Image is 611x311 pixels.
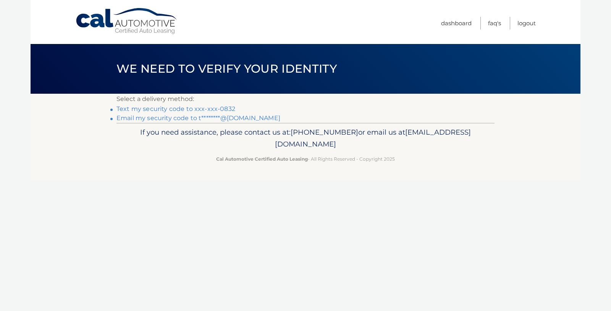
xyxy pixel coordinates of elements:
[116,105,235,112] a: Text my security code to xxx-xxx-0832
[75,8,178,35] a: Cal Automotive
[488,17,501,29] a: FAQ's
[116,62,337,76] span: We need to verify your identity
[216,156,308,162] strong: Cal Automotive Certified Auto Leasing
[517,17,536,29] a: Logout
[121,155,490,163] p: - All Rights Reserved - Copyright 2025
[116,114,280,122] a: Email my security code to t********@[DOMAIN_NAME]
[441,17,472,29] a: Dashboard
[116,94,495,104] p: Select a delivery method:
[291,128,358,137] span: [PHONE_NUMBER]
[121,126,490,151] p: If you need assistance, please contact us at: or email us at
